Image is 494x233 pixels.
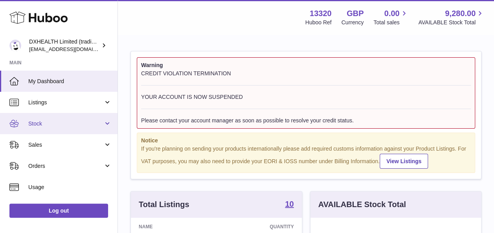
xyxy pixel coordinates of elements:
strong: GBP [347,8,364,19]
span: Sales [28,141,103,149]
a: 0.00 Total sales [373,8,408,26]
span: My Dashboard [28,78,112,85]
strong: Notice [141,137,471,144]
span: AVAILABLE Stock Total [418,19,485,26]
span: Listings [28,99,103,106]
span: Orders [28,162,103,170]
strong: 13320 [310,8,332,19]
strong: Warning [141,62,471,69]
span: 0.00 [384,8,400,19]
div: If you're planning on sending your products internationally please add required customs informati... [141,145,471,169]
a: Log out [9,204,108,218]
span: Usage [28,184,112,191]
a: View Listings [380,154,428,169]
a: 10 [285,200,294,209]
div: Currency [342,19,364,26]
span: Total sales [373,19,408,26]
span: Stock [28,120,103,127]
span: [EMAIL_ADDRESS][DOMAIN_NAME] [29,46,116,52]
img: internalAdmin-13320@internal.huboo.com [9,40,21,51]
div: Huboo Ref [305,19,332,26]
div: DXHEALTH Limited (trading as doxtor) [29,38,100,53]
a: 9,280.00 AVAILABLE Stock Total [418,8,485,26]
h3: AVAILABLE Stock Total [318,199,406,210]
div: CREDIT VIOLATION TERMINATION YOUR ACCOUNT IS NOW SUSPENDED Please contact your account manager as... [141,70,471,124]
strong: 10 [285,200,294,208]
span: 9,280.00 [445,8,476,19]
h3: Total Listings [139,199,189,210]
